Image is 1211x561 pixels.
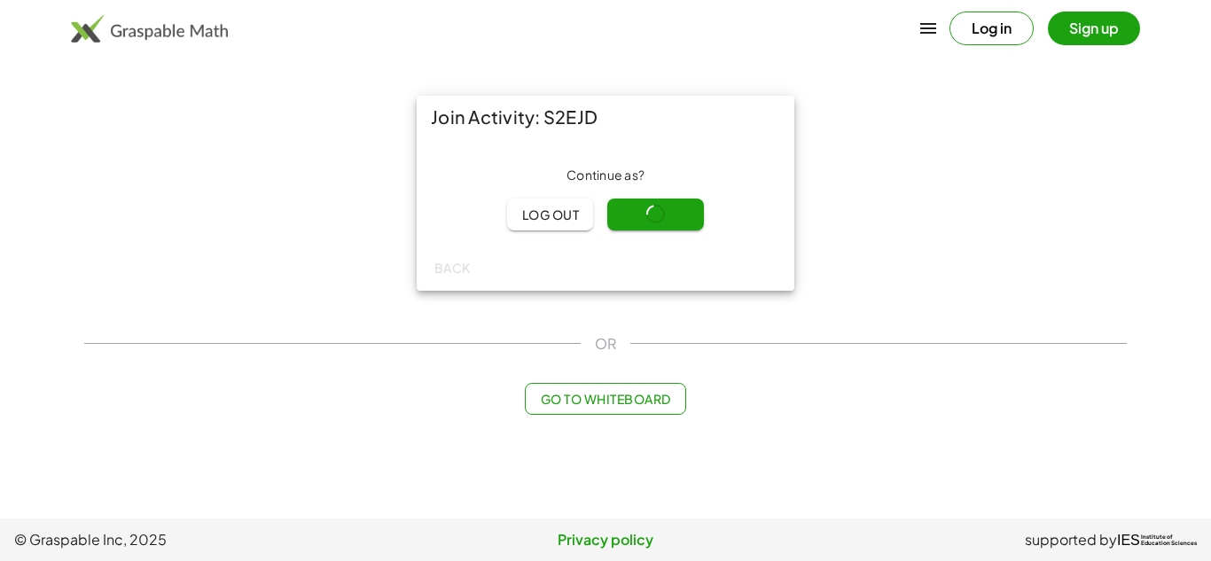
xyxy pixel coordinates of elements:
[507,199,593,230] button: Log out
[1025,529,1117,550] span: supported by
[409,529,803,550] a: Privacy policy
[14,529,409,550] span: © Graspable Inc, 2025
[417,96,794,138] div: Join Activity: S2EJD
[521,206,579,222] span: Log out
[1141,534,1197,547] span: Institute of Education Sciences
[595,333,616,355] span: OR
[540,391,670,407] span: Go to Whiteboard
[1117,529,1197,550] a: IESInstitute ofEducation Sciences
[1117,532,1140,549] span: IES
[525,383,685,415] button: Go to Whiteboard
[431,167,780,184] div: Continue as ?
[949,12,1034,45] button: Log in
[1048,12,1140,45] button: Sign up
